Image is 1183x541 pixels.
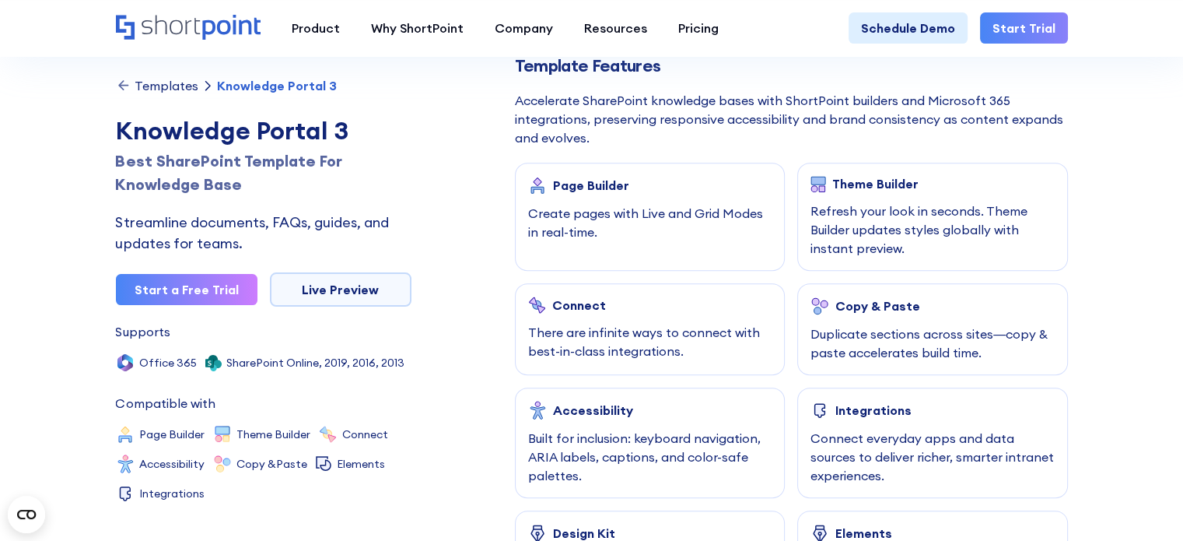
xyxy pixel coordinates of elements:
div: Knowledge Portal 3 [116,112,411,149]
div: Office 365 [139,357,197,368]
div: Design Kit [553,526,615,540]
a: Schedule Demo [849,12,968,44]
a: Resources [569,12,663,44]
iframe: Chat Widget [1105,466,1183,541]
div: Product [292,19,340,37]
a: Home [116,15,261,41]
div: Why ShortPoint [371,19,464,37]
div: Connect [342,429,388,440]
div: Accelerate SharePoint knowledge bases with ShortPoint builders and Microsoft 365 integrations, pr... [515,91,1068,147]
a: Pricing [663,12,734,44]
div: Connect [552,298,606,312]
div: Refresh your look in seconds. Theme Builder updates styles globally with instant preview. [810,202,1055,258]
a: Templates [116,78,198,93]
a: Start Trial [980,12,1068,44]
div: Knowledge Portal 3 [217,79,337,92]
div: Integrations [835,403,912,417]
div: Streamline documents, FAQs, guides, and updates for teams. [116,212,411,254]
div: There are infinite ways to connect with best-in-class integrations. [528,323,772,360]
div: Connect everyday apps and data sources to deliver richer, smarter intranet experiences. [810,429,1055,485]
div: Theme Builder [832,177,919,191]
div: Accessibility [553,403,633,417]
div: Elements [835,526,892,540]
div: Page Builder [553,178,629,192]
a: Live Preview [270,272,411,307]
div: Templates [135,79,198,92]
div: Resources [584,19,647,37]
div: Copy &Paste [236,458,307,469]
a: Company [479,12,569,44]
a: Start a Free Trial [116,274,257,305]
h2: Template Features [515,56,1068,76]
div: Duplicate sections across sites—copy & paste accelerates build time. [810,325,1055,362]
div: Compatible with [116,397,215,409]
div: Company [495,19,553,37]
div: Pricing [678,19,719,37]
div: Elements [337,458,385,469]
div: Copy & Paste [835,299,920,313]
div: Create pages with Live and Grid Modes in real-time. [528,204,772,241]
div: Theme Builder [236,429,310,440]
h1: Best SharePoint Template For Knowledge Base [116,149,411,196]
div: Supports [116,325,170,338]
div: Built for inclusion: keyboard navigation, ARIA labels, captions, and color-safe palettes. [528,429,772,485]
div: Page Builder [139,429,205,440]
div: SharePoint Online, 2019, 2016, 2013 [226,357,404,368]
div: Integrations [139,488,205,499]
button: Open CMP widget [8,496,45,533]
div: Widget de chat [1105,466,1183,541]
div: Accessibility [139,458,205,469]
a: Why ShortPoint [355,12,479,44]
a: Product [276,12,355,44]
